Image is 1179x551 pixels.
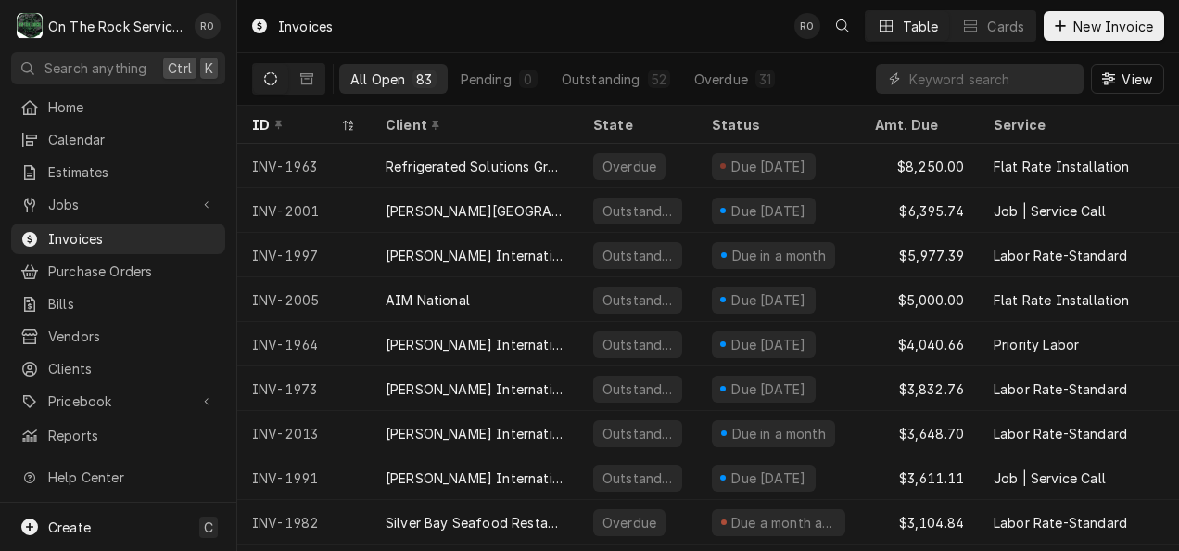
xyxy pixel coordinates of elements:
div: On The Rock Services [48,17,184,36]
div: $6,395.74 [860,188,979,233]
button: New Invoice [1044,11,1164,41]
a: Go to Help Center [11,462,225,493]
div: Outstanding [601,424,675,443]
div: Outstanding [601,246,675,265]
div: $3,832.76 [860,366,979,411]
span: K [205,58,213,78]
div: [PERSON_NAME][GEOGRAPHIC_DATA] [386,201,564,221]
div: Rich Ortega's Avatar [794,13,820,39]
a: Bills [11,288,225,319]
span: Help Center [48,468,214,487]
a: Calendar [11,124,225,155]
div: RO [794,13,820,39]
div: Client [386,115,560,135]
div: Due [DATE] [729,379,808,399]
div: INV-2013 [237,411,371,455]
a: Go to Jobs [11,189,225,220]
div: Priority Labor [994,335,1079,354]
span: Ctrl [168,58,192,78]
span: Invoices [48,229,216,249]
div: 0 [523,70,534,89]
a: Go to What's New [11,494,225,525]
div: RO [195,13,221,39]
button: Open search [828,11,857,41]
div: Due in a month [729,424,828,443]
div: $3,104.84 [860,500,979,545]
a: Go to Pricebook [11,386,225,416]
span: Jobs [48,195,188,214]
span: Estimates [48,162,216,182]
div: Labor Rate-Standard [994,246,1127,265]
div: $5,977.39 [860,233,979,277]
div: Due [DATE] [729,335,808,354]
a: Invoices [11,224,225,254]
div: Outstanding [601,335,675,354]
span: Purchase Orders [48,262,216,281]
div: On The Rock Services's Avatar [17,13,43,39]
a: Vendors [11,321,225,352]
a: Reports [11,420,225,451]
div: Silver Bay Seafood Restaurant - [GEOGRAPHIC_DATA] [386,513,564,532]
div: INV-1964 [237,322,371,366]
div: $3,611.11 [860,455,979,500]
span: Search anything [44,58,146,78]
div: Overdue [601,513,658,532]
span: Calendar [48,130,216,149]
button: View [1091,64,1164,94]
div: Labor Rate-Standard [994,379,1127,399]
span: Home [48,97,216,117]
div: ID [252,115,337,135]
div: Due [DATE] [729,157,808,176]
div: Due a month ago [729,513,838,532]
div: $4,040.66 [860,322,979,366]
div: $8,250.00 [860,144,979,188]
div: AIM National [386,290,470,310]
a: Estimates [11,157,225,187]
div: [PERSON_NAME] International Inc [386,335,564,354]
div: Flat Rate Installation [994,157,1130,176]
div: Rich Ortega's Avatar [195,13,221,39]
div: Due in a month [729,246,828,265]
div: Status [712,115,842,135]
div: INV-1997 [237,233,371,277]
div: INV-1991 [237,455,371,500]
div: INV-2005 [237,277,371,322]
div: INV-1973 [237,366,371,411]
div: Labor Rate-Standard [994,424,1127,443]
div: Cards [987,17,1024,36]
div: Pending [461,70,512,89]
div: [PERSON_NAME] International Inc [386,379,564,399]
div: 31 [759,70,771,89]
span: What's New [48,500,214,519]
span: Reports [48,426,216,445]
div: $3,648.70 [860,411,979,455]
div: Outstanding [601,290,675,310]
a: Home [11,92,225,122]
div: State [593,115,682,135]
span: Vendors [48,327,216,346]
span: New Invoice [1070,17,1157,36]
div: [PERSON_NAME] International Inc [386,468,564,488]
div: INV-1963 [237,144,371,188]
div: [PERSON_NAME] International Inc [386,246,564,265]
div: Labor Rate-Standard [994,513,1127,532]
div: Flat Rate Installation [994,290,1130,310]
div: Refrigerated Solutions Group (RSG) [386,157,564,176]
div: Outstanding [562,70,640,89]
a: Purchase Orders [11,256,225,287]
div: All Open [350,70,405,89]
div: Outstanding [601,201,675,221]
div: Due [DATE] [729,201,808,221]
div: O [17,13,43,39]
span: View [1118,70,1156,89]
span: Bills [48,294,216,314]
button: Search anythingCtrlK [11,52,225,84]
div: [PERSON_NAME] International Inc [386,424,564,443]
div: Table [903,17,939,36]
div: Amt. Due [875,115,960,135]
div: Due [DATE] [729,468,808,488]
div: Job | Service Call [994,201,1106,221]
a: Clients [11,353,225,384]
div: Overdue [601,157,658,176]
div: Job | Service Call [994,468,1106,488]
